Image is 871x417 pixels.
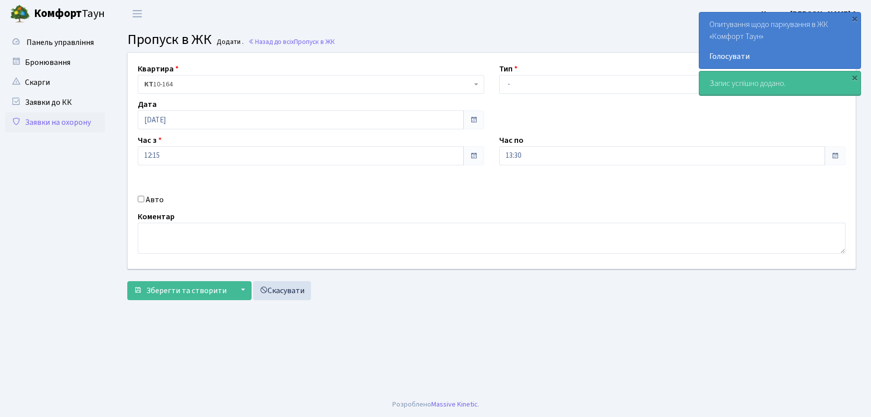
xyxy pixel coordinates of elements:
[138,63,179,75] label: Квартира
[215,38,244,46] small: Додати .
[709,50,851,62] a: Голосувати
[850,13,860,23] div: ×
[294,37,335,46] span: Пропуск в ЖК
[761,8,859,20] a: Цитрус [PERSON_NAME] А.
[138,134,162,146] label: Час з
[5,32,105,52] a: Панель управління
[26,37,94,48] span: Панель управління
[5,52,105,72] a: Бронювання
[146,194,164,206] label: Авто
[146,285,227,296] span: Зберегти та створити
[499,63,518,75] label: Тип
[144,79,472,89] span: <b>КТ</b>&nbsp;&nbsp;&nbsp;&nbsp;10-164
[699,12,861,68] div: Опитування щодо паркування в ЖК «Комфорт Таун»
[248,37,335,46] a: Назад до всіхПропуск в ЖК
[5,92,105,112] a: Заявки до КК
[431,399,478,410] a: Massive Kinetic
[5,112,105,132] a: Заявки на охорону
[10,4,30,24] img: logo.png
[850,72,860,82] div: ×
[5,72,105,92] a: Скарги
[34,5,82,21] b: Комфорт
[138,75,484,94] span: <b>КТ</b>&nbsp;&nbsp;&nbsp;&nbsp;10-164
[392,399,479,410] div: Розроблено .
[253,281,311,300] a: Скасувати
[127,281,233,300] button: Зберегти та створити
[125,5,150,22] button: Переключити навігацію
[127,29,212,49] span: Пропуск в ЖК
[499,134,524,146] label: Час по
[761,8,859,19] b: Цитрус [PERSON_NAME] А.
[34,5,105,22] span: Таун
[699,71,861,95] div: Запис успішно додано.
[138,98,157,110] label: Дата
[138,211,175,223] label: Коментар
[144,79,153,89] b: КТ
